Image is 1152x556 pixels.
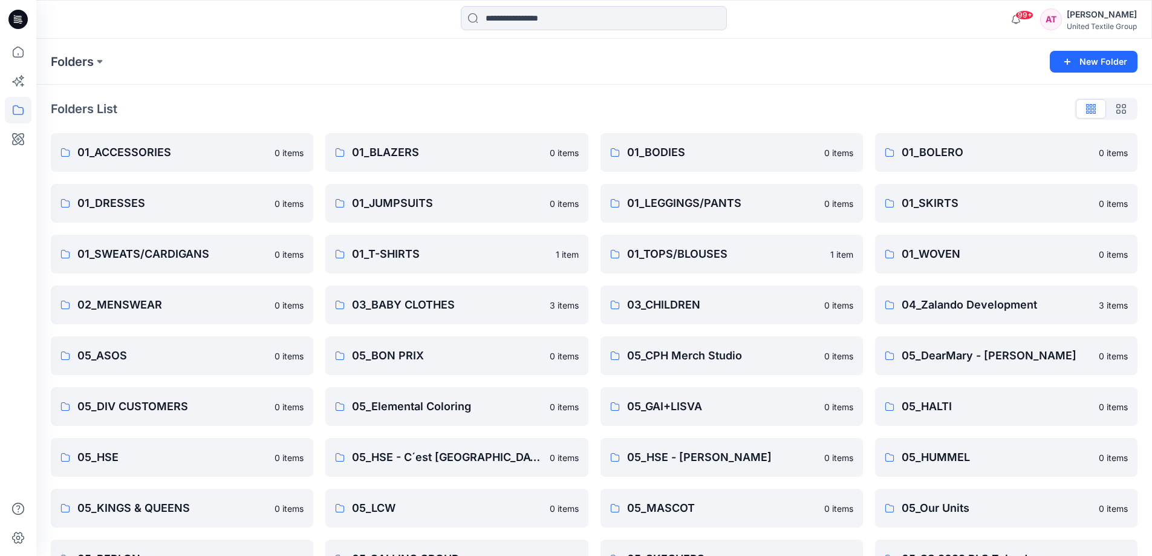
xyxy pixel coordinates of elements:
p: 1 item [556,248,579,261]
p: 0 items [824,146,853,159]
p: 01_T-SHIRTS [352,246,548,263]
p: 0 items [1099,146,1128,159]
p: Folders List [51,100,117,118]
p: 0 items [275,350,304,362]
p: 0 items [1099,401,1128,413]
p: 0 items [1099,451,1128,464]
a: 05_HALTI0 items [875,387,1137,426]
p: 02_MENSWEAR [77,296,267,313]
p: 05_Elemental Coloring [352,398,542,415]
a: 01_ACCESSORIES0 items [51,133,313,172]
p: 0 items [275,451,304,464]
a: 01_BOLERO0 items [875,133,1137,172]
p: 1 item [830,248,853,261]
a: 05_Our Units0 items [875,489,1137,528]
p: 05_HALTI [902,398,1092,415]
p: 05_GAI+LISVA [627,398,817,415]
a: 01_BODIES0 items [600,133,863,172]
a: 01_BLAZERS0 items [325,133,588,172]
p: 0 items [275,401,304,413]
a: 05_HSE - [PERSON_NAME]0 items [600,438,863,477]
a: 05_GAI+LISVA0 items [600,387,863,426]
p: 05_BON PRIX [352,347,542,364]
p: 0 items [1099,248,1128,261]
p: 0 items [824,197,853,210]
p: 01_SKIRTS [902,195,1092,212]
p: 05_CPH Merch Studio [627,347,817,364]
p: 0 items [550,350,579,362]
p: 01_BLAZERS [352,144,542,161]
a: 01_LEGGINGS/PANTS0 items [600,184,863,223]
p: 0 items [275,146,304,159]
p: 01_TOPS/BLOUSES [627,246,823,263]
div: AT [1040,8,1062,30]
a: 01_JUMPSUITS0 items [325,184,588,223]
p: 0 items [1099,502,1128,515]
p: 05_LCW [352,500,542,517]
a: 05_MASCOT0 items [600,489,863,528]
p: 03_CHILDREN [627,296,817,313]
p: 0 items [1099,350,1128,362]
p: 0 items [1099,197,1128,210]
p: 05_HSE - [PERSON_NAME] [627,449,817,466]
p: 03_BABY CLOTHES [352,296,542,313]
p: 01_SWEATS/CARDIGANS [77,246,267,263]
p: 01_WOVEN [902,246,1092,263]
a: 05_HUMMEL0 items [875,438,1137,477]
a: 04_Zalando Development3 items [875,286,1137,324]
a: 05_Elemental Coloring0 items [325,387,588,426]
a: 01_T-SHIRTS1 item [325,235,588,273]
p: 0 items [275,299,304,312]
p: 05_DIV CUSTOMERS [77,398,267,415]
p: 01_JUMPSUITS [352,195,542,212]
div: United Textile Group [1067,22,1137,31]
a: 01_DRESSES0 items [51,184,313,223]
p: 0 items [824,401,853,413]
p: 05_HSE - C´est [GEOGRAPHIC_DATA] [352,449,542,466]
p: 0 items [550,401,579,413]
p: 0 items [550,451,579,464]
p: 05_DearMary - [PERSON_NAME] [902,347,1092,364]
a: 01_WOVEN0 items [875,235,1137,273]
p: 01_DRESSES [77,195,267,212]
a: 05_BON PRIX0 items [325,336,588,375]
p: 05_ASOS [77,347,267,364]
span: 99+ [1015,10,1033,20]
p: 05_KINGS & QUEENS [77,500,267,517]
p: 05_Our Units [902,500,1092,517]
p: 0 items [275,197,304,210]
a: 05_HSE - C´est [GEOGRAPHIC_DATA]0 items [325,438,588,477]
p: 0 items [550,197,579,210]
p: 04_Zalando Development [902,296,1092,313]
p: 0 items [824,502,853,515]
p: 0 items [550,146,579,159]
a: 05_ASOS0 items [51,336,313,375]
a: 05_HSE0 items [51,438,313,477]
p: 05_HUMMEL [902,449,1092,466]
p: 01_LEGGINGS/PANTS [627,195,817,212]
a: 03_BABY CLOTHES3 items [325,286,588,324]
a: 02_MENSWEAR0 items [51,286,313,324]
a: 01_SWEATS/CARDIGANS0 items [51,235,313,273]
p: 0 items [824,299,853,312]
p: 0 items [275,502,304,515]
p: 05_HSE [77,449,267,466]
a: 01_SKIRTS0 items [875,184,1137,223]
p: 05_MASCOT [627,500,817,517]
p: 0 items [824,350,853,362]
p: 0 items [550,502,579,515]
a: Folders [51,53,94,70]
button: New Folder [1050,51,1137,73]
a: 05_LCW0 items [325,489,588,528]
a: 05_DIV CUSTOMERS0 items [51,387,313,426]
a: 05_CPH Merch Studio0 items [600,336,863,375]
a: 03_CHILDREN0 items [600,286,863,324]
p: 0 items [275,248,304,261]
p: 3 items [550,299,579,312]
a: 01_TOPS/BLOUSES1 item [600,235,863,273]
a: 05_DearMary - [PERSON_NAME]0 items [875,336,1137,375]
p: 3 items [1099,299,1128,312]
p: 01_ACCESSORIES [77,144,267,161]
a: 05_KINGS & QUEENS0 items [51,489,313,528]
